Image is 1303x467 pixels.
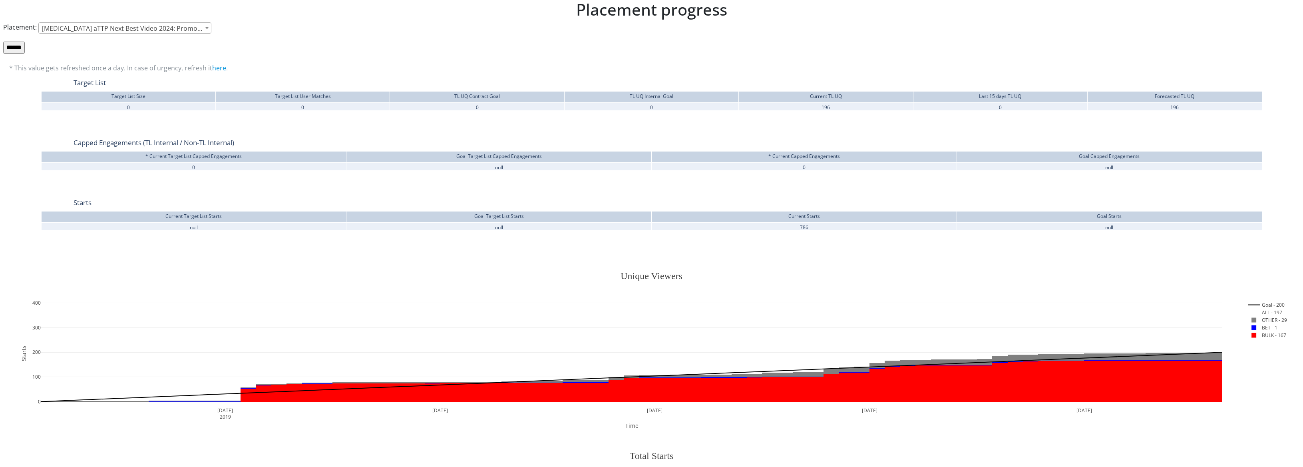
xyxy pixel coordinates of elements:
[1097,213,1122,220] text: Goal Starts
[111,93,145,100] text: Target List Size
[788,213,820,220] text: Current Starts
[456,153,542,160] text: Goal Target List Capped Engagements
[301,104,304,111] text: 0
[800,224,808,231] text: 786
[127,104,130,111] text: 0
[39,23,211,34] span: Cablivi aTTP Next Best Video 2024: Promoted content
[822,104,830,111] text: 196
[454,93,500,100] text: TL UQ Contract Goal
[1105,164,1113,171] text: null
[3,22,37,32] label: Placement:
[650,104,653,111] text: 0
[630,93,673,100] text: TL UQ Internal Goal
[192,164,195,171] text: 0
[495,164,503,171] text: null
[212,64,226,72] a: here
[1170,104,1179,111] text: 196
[768,153,840,160] text: * Current Capped Engagements
[476,104,479,111] text: 0
[1079,153,1140,160] text: Goal Capped Engagements
[999,104,1002,111] text: 0
[810,93,842,100] text: Current TL UQ
[9,63,1294,73] p: * This value gets refreshed once a day. In case of urgency, refresh it .
[979,93,1021,100] text: Last 15 days TL UQ
[1155,93,1194,100] text: Forecasted TL UQ
[145,153,242,160] text: * Current Target List Capped Engagements
[1105,224,1113,231] text: null
[190,224,198,231] text: null
[275,93,331,100] text: Target List User Matches
[803,164,806,171] text: 0
[38,22,211,34] span: Cablivi aTTP Next Best Video 2024: Promoted content
[495,224,503,231] text: null
[165,213,222,220] text: Current Target List Starts
[474,213,524,220] text: Goal Target List Starts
